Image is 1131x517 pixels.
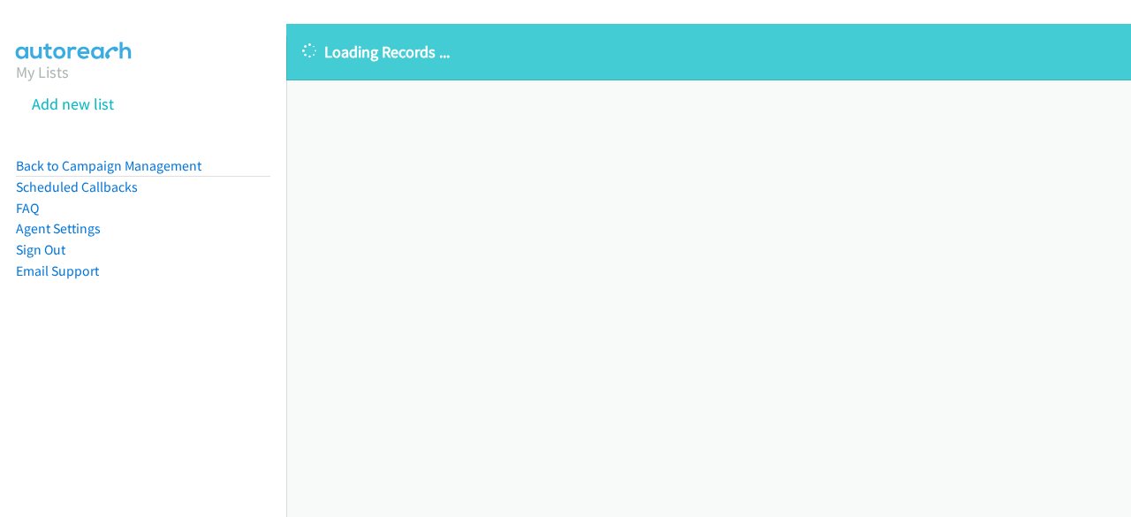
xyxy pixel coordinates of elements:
[16,220,101,237] a: Agent Settings
[16,200,39,217] a: FAQ
[16,62,69,82] a: My Lists
[16,262,99,279] a: Email Support
[32,94,114,114] a: Add new list
[16,179,138,195] a: Scheduled Callbacks
[16,241,65,258] a: Sign Out
[302,40,1115,64] p: Loading Records ...
[16,157,201,174] a: Back to Campaign Management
